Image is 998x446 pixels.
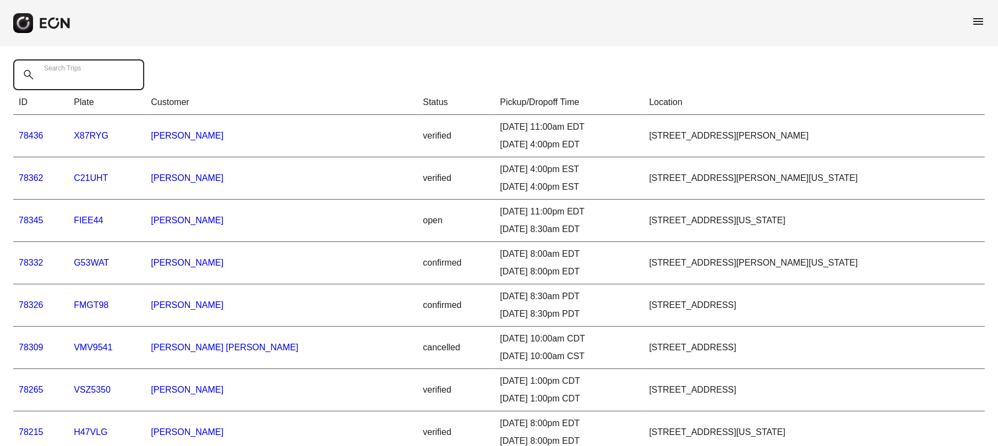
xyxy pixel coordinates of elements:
a: VSZ5350 [74,385,111,394]
td: verified [417,157,494,200]
div: [DATE] 1:00pm CDT [500,375,638,388]
td: confirmed [417,242,494,284]
a: G53WAT [74,258,109,267]
td: verified [417,369,494,411]
div: [DATE] 8:30am PDT [500,290,638,303]
td: [STREET_ADDRESS] [643,369,985,411]
div: [DATE] 4:00pm EST [500,163,638,176]
td: [STREET_ADDRESS] [643,284,985,327]
a: [PERSON_NAME] [151,173,223,183]
td: [STREET_ADDRESS][PERSON_NAME][US_STATE] [643,242,985,284]
a: [PERSON_NAME] [151,300,223,310]
a: 78309 [19,343,43,352]
span: menu [972,15,985,28]
td: open [417,200,494,242]
label: Search Trips [44,64,81,73]
div: [DATE] 4:00pm EST [500,180,638,194]
a: 78265 [19,385,43,394]
a: [PERSON_NAME] [151,216,223,225]
a: 78362 [19,173,43,183]
a: 78332 [19,258,43,267]
a: 78436 [19,131,43,140]
td: confirmed [417,284,494,327]
div: [DATE] 11:00pm EDT [500,205,638,218]
th: Pickup/Dropoff Time [494,90,643,115]
td: verified [417,115,494,157]
th: Location [643,90,985,115]
a: X87RYG [74,131,108,140]
th: Customer [145,90,417,115]
td: cancelled [417,327,494,369]
a: 78215 [19,427,43,437]
div: [DATE] 10:00am CDT [500,332,638,345]
a: FMGT98 [74,300,108,310]
div: [DATE] 11:00am EDT [500,120,638,134]
a: [PERSON_NAME] [151,131,223,140]
a: [PERSON_NAME] [151,258,223,267]
div: [DATE] 1:00pm CDT [500,392,638,405]
div: [DATE] 8:30am EDT [500,223,638,236]
th: Plate [68,90,145,115]
div: [DATE] 8:30pm PDT [500,307,638,321]
a: H47VLG [74,427,107,437]
td: [STREET_ADDRESS][US_STATE] [643,200,985,242]
a: [PERSON_NAME] [PERSON_NAME] [151,343,298,352]
div: [DATE] 4:00pm EDT [500,138,638,151]
a: [PERSON_NAME] [151,385,223,394]
div: [DATE] 8:00pm EDT [500,417,638,430]
a: FIEE44 [74,216,103,225]
a: 78345 [19,216,43,225]
a: VMV9541 [74,343,112,352]
div: [DATE] 10:00am CST [500,350,638,363]
th: ID [13,90,68,115]
td: [STREET_ADDRESS][PERSON_NAME][US_STATE] [643,157,985,200]
td: [STREET_ADDRESS][PERSON_NAME] [643,115,985,157]
a: 78326 [19,300,43,310]
th: Status [417,90,494,115]
a: C21UHT [74,173,108,183]
div: [DATE] 8:00am EDT [500,247,638,261]
div: [DATE] 8:00pm EDT [500,265,638,278]
a: [PERSON_NAME] [151,427,223,437]
td: [STREET_ADDRESS] [643,327,985,369]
